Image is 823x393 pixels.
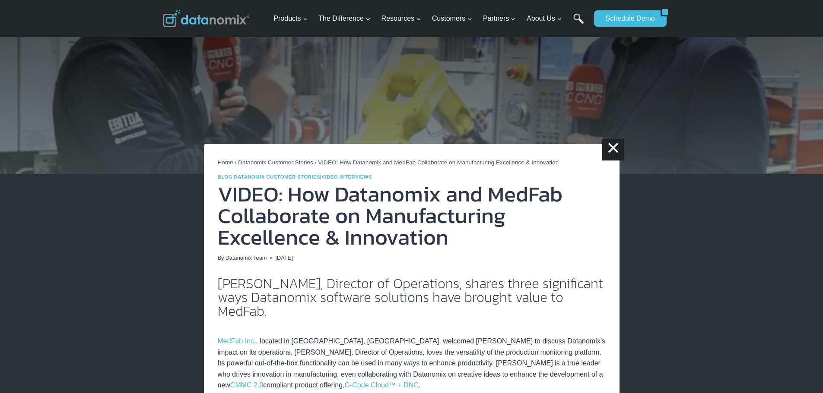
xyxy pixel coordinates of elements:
[218,325,606,391] p: ., located in [GEOGRAPHIC_DATA], [GEOGRAPHIC_DATA], welcomed [PERSON_NAME] to discuss Datanomix’s...
[527,13,562,24] span: About Us
[218,159,233,166] a: Home
[432,13,472,24] span: Customers
[226,255,267,261] a: Datanomix Team
[381,13,421,24] span: Resources
[322,174,372,179] a: Video Interviews
[218,337,254,345] a: MedFab Inc
[602,139,624,160] a: ×
[230,381,263,389] a: CMMC 2.0
[234,174,321,179] a: Datanomix Customer Stories
[315,159,317,166] span: /
[270,5,590,33] nav: Primary Navigation
[218,158,606,167] nav: Breadcrumbs
[163,10,249,27] img: Datanomix
[218,277,606,318] h2: [PERSON_NAME], Director of Operations, shares three significant ways Datanomix software solutions...
[218,183,606,248] h1: VIDEO: How Datanomix and MedFab Collaborate on Manufacturing Excellence & Innovation
[573,13,584,33] a: Search
[273,13,308,24] span: Products
[218,174,233,179] a: Blog
[594,10,661,27] a: Schedule Demo
[318,13,371,24] span: The Difference
[318,159,559,166] span: VIDEO: How Datanomix and MedFab Collaborate on Manufacturing Excellence & Innovation
[235,159,237,166] span: /
[238,159,313,166] a: Datanomix Customer Stories
[218,174,372,179] span: | |
[345,381,419,389] a: G-Code Cloud™ + DNC
[218,254,224,262] span: By
[275,254,292,262] time: [DATE]
[483,13,516,24] span: Partners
